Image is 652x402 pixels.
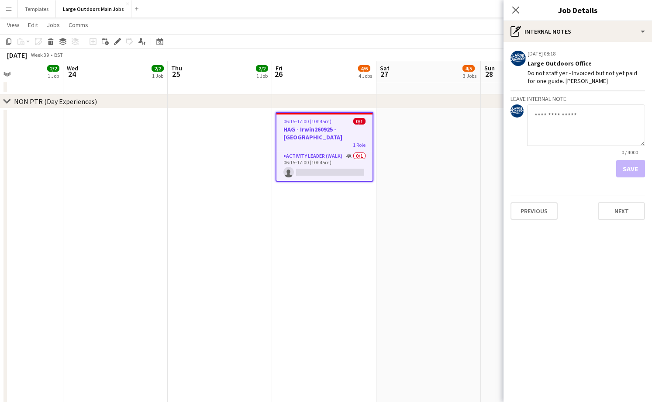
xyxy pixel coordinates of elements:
span: 2/2 [256,65,268,72]
div: 4 Jobs [359,73,372,79]
span: 1 Role [353,142,366,148]
button: Large Outdoors Main Jobs [56,0,131,17]
div: Internal notes [504,21,652,42]
span: Week 39 [29,52,51,58]
a: Jobs [43,19,63,31]
div: 3 Jobs [463,73,476,79]
span: 26 [274,69,283,79]
div: 1 Job [152,73,163,79]
span: Jobs [47,21,60,29]
div: NON PTR (Day Experiences) [14,97,97,106]
div: BST [54,52,63,58]
div: 1 Job [48,73,59,79]
button: Templates [18,0,56,17]
a: View [3,19,23,31]
a: Comms [65,19,92,31]
h3: Leave internal note [511,95,645,103]
span: View [7,21,19,29]
app-card-role: Activity Leader (Walk)4A0/106:15-17:00 (10h45m) [276,151,373,181]
span: Comms [69,21,88,29]
span: 06:15-17:00 (10h45m) [283,118,331,125]
span: 2/2 [152,65,164,72]
span: 4/6 [358,65,370,72]
span: Fri [276,64,283,72]
span: 0 / 4000 [614,149,645,156]
span: 24 [66,69,78,79]
span: 4/5 [462,65,475,72]
span: 2/2 [47,65,59,72]
button: Previous [511,202,558,220]
div: [DATE] 08:18 [528,50,555,57]
span: Edit [28,21,38,29]
span: 28 [483,69,495,79]
span: 25 [170,69,182,79]
span: Thu [171,64,182,72]
span: Wed [67,64,78,72]
a: Edit [24,19,41,31]
button: Next [598,202,645,220]
h3: Job Details [504,4,652,16]
div: 1 Job [256,73,268,79]
span: 27 [379,69,390,79]
span: Sun [484,64,495,72]
span: Sat [380,64,390,72]
h3: HAG - Irwin260925 - [GEOGRAPHIC_DATA] [276,125,373,141]
div: Do not staff yer - Invoiced but not yet paid for one guide. [PERSON_NAME] [528,69,645,85]
span: 0/1 [353,118,366,125]
app-job-card: 06:15-17:00 (10h45m)0/1HAG - Irwin260925 - [GEOGRAPHIC_DATA]1 RoleActivity Leader (Walk)4A0/106:1... [276,112,373,182]
div: [DATE] [7,51,27,59]
div: Large Outdoors Office [528,59,645,67]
